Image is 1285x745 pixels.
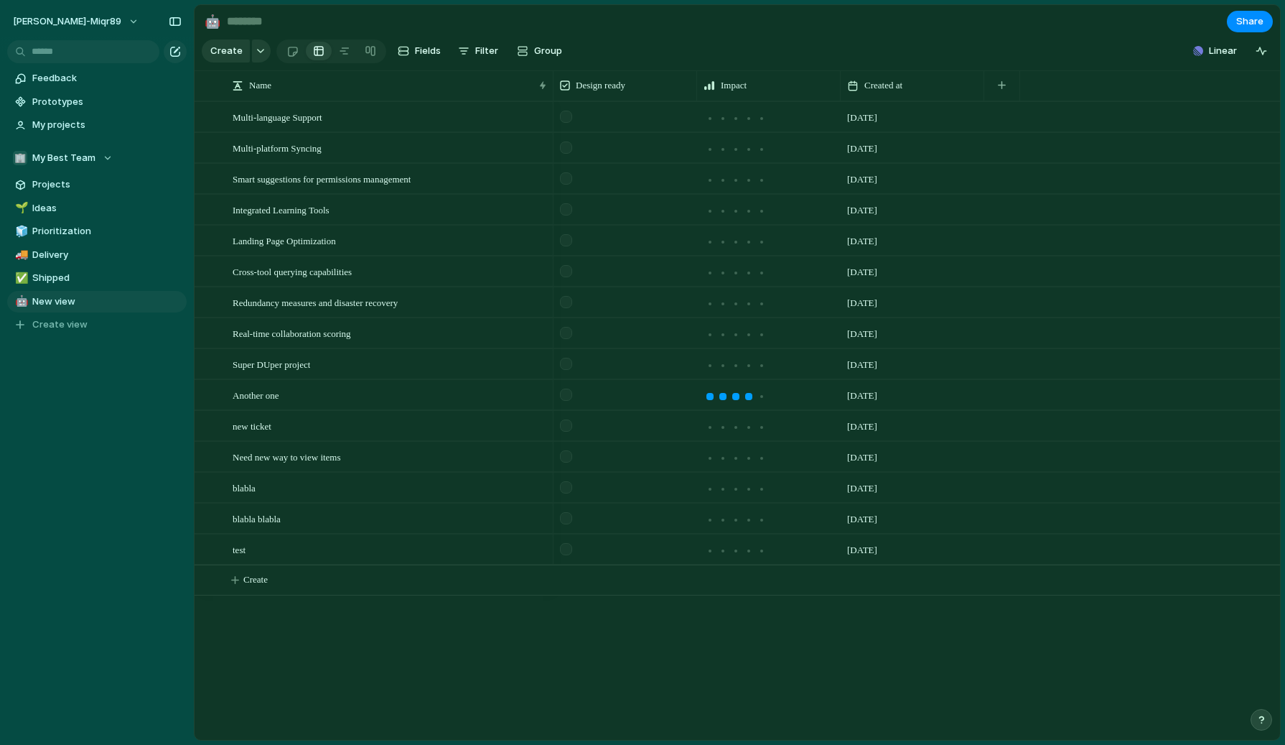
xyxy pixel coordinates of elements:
[7,114,187,136] a: My projects
[864,78,902,93] span: Created at
[847,512,877,527] span: [DATE]
[32,224,182,239] span: Prioritization
[15,246,25,263] div: 🚚
[7,244,187,266] a: 🚚Delivery
[847,265,877,279] span: [DATE]
[847,450,877,465] span: [DATE]
[847,420,877,434] span: [DATE]
[1236,14,1263,29] span: Share
[847,296,877,310] span: [DATE]
[233,325,351,341] span: Real-time collaboration scoring
[249,78,271,93] span: Name
[15,270,25,287] div: ✅
[576,78,625,93] span: Design ready
[32,318,88,332] span: Create view
[1209,44,1237,58] span: Linear
[32,118,182,132] span: My projects
[32,248,182,262] span: Delivery
[32,71,182,85] span: Feedback
[13,201,27,216] button: 🌱
[392,40,447,63] button: Fields
[7,147,187,169] button: 🏢My Best Team
[7,68,187,89] a: Feedback
[13,295,27,309] button: 🤖
[233,263,352,279] span: Cross-tool querying capabilities
[233,510,281,527] span: blabla blabla
[15,200,25,216] div: 🌱
[32,271,182,285] span: Shipped
[205,11,220,31] div: 🤖
[534,44,562,58] span: Group
[847,172,877,187] span: [DATE]
[233,170,411,187] span: Smart suggestions for permissions management
[1227,11,1273,32] button: Share
[415,44,441,58] span: Fields
[13,151,27,165] div: 🏢
[7,91,187,113] a: Prototypes
[1187,40,1243,62] button: Linear
[32,177,182,192] span: Projects
[32,151,95,165] span: My Best Team
[847,203,877,218] span: [DATE]
[32,201,182,216] span: Ideas
[15,293,25,310] div: 🤖
[721,78,747,93] span: Impact
[6,10,146,33] button: [PERSON_NAME]-miqr89
[233,201,330,218] span: Integrated Learning Tools
[847,234,877,249] span: [DATE]
[475,44,498,58] span: Filter
[13,248,27,262] button: 🚚
[233,294,398,310] span: Redundancy measures and disaster recovery
[7,291,187,313] a: 🤖New view
[243,573,268,587] span: Create
[847,358,877,372] span: [DATE]
[233,479,256,496] span: blabla
[13,271,27,285] button: ✅
[233,108,322,125] span: Multi-language Support
[847,327,877,341] span: [DATE]
[32,295,182,309] span: New view
[847,142,877,156] span: [DATE]
[233,387,279,403] span: Another one
[452,40,504,63] button: Filter
[233,541,246,557] span: test
[847,543,877,557] span: [DATE]
[32,95,182,109] span: Prototypes
[7,198,187,219] a: 🌱Ideas
[13,14,121,29] span: [PERSON_NAME]-miqr89
[202,40,250,63] button: Create
[7,267,187,289] a: ✅Shipped
[510,40,569,63] button: Group
[7,314,187,336] button: Create view
[210,44,243,58] span: Create
[7,221,187,242] a: 🧊Prioritization
[847,481,877,496] span: [DATE]
[233,448,341,465] span: Need new way to view items
[7,174,187,195] a: Projects
[847,389,877,403] span: [DATE]
[233,139,322,156] span: Multi-platform Syncing
[13,224,27,239] button: 🧊
[201,10,224,33] button: 🤖
[233,356,310,372] span: Super DUper project
[15,223,25,240] div: 🧊
[233,232,336,249] span: Landing Page Optimization
[233,417,271,434] span: new ticket
[847,111,877,125] span: [DATE]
